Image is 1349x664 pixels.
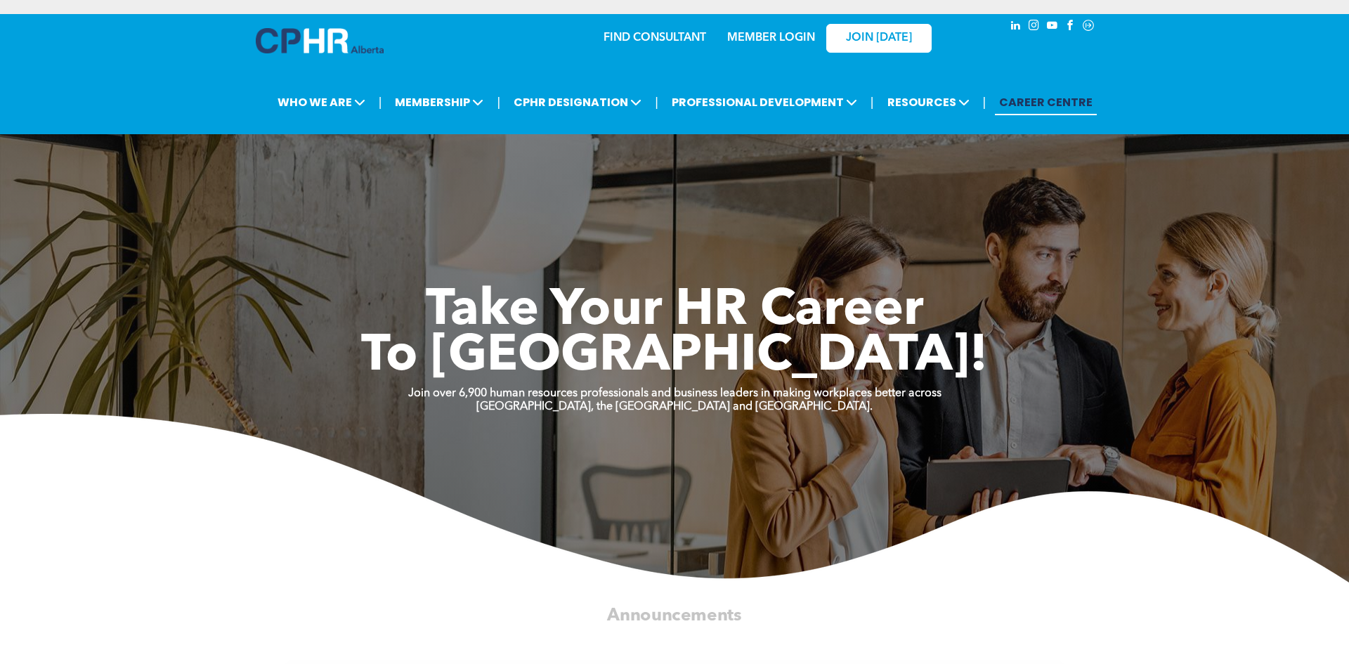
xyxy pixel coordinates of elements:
span: JOIN [DATE] [846,32,912,45]
span: RESOURCES [883,89,974,115]
span: PROFESSIONAL DEVELOPMENT [667,89,861,115]
li: | [983,88,986,117]
span: CPHR DESIGNATION [509,89,646,115]
a: MEMBER LOGIN [727,32,815,44]
span: To [GEOGRAPHIC_DATA]! [361,332,988,382]
a: JOIN [DATE] [826,24,932,53]
strong: [GEOGRAPHIC_DATA], the [GEOGRAPHIC_DATA] and [GEOGRAPHIC_DATA]. [476,401,873,412]
a: facebook [1062,18,1078,37]
a: FIND CONSULTANT [604,32,706,44]
a: linkedin [1008,18,1023,37]
span: Take Your HR Career [426,286,924,337]
li: | [871,88,874,117]
a: youtube [1044,18,1060,37]
img: A blue and white logo for cp alberta [256,28,384,53]
span: MEMBERSHIP [391,89,488,115]
a: instagram [1026,18,1041,37]
strong: Join over 6,900 human resources professionals and business leaders in making workplaces better ac... [408,388,941,399]
span: WHO WE ARE [273,89,370,115]
a: Social network [1081,18,1096,37]
li: | [497,88,500,117]
li: | [655,88,658,117]
li: | [379,88,382,117]
a: CAREER CENTRE [995,89,1097,115]
span: Announcements [607,606,742,623]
